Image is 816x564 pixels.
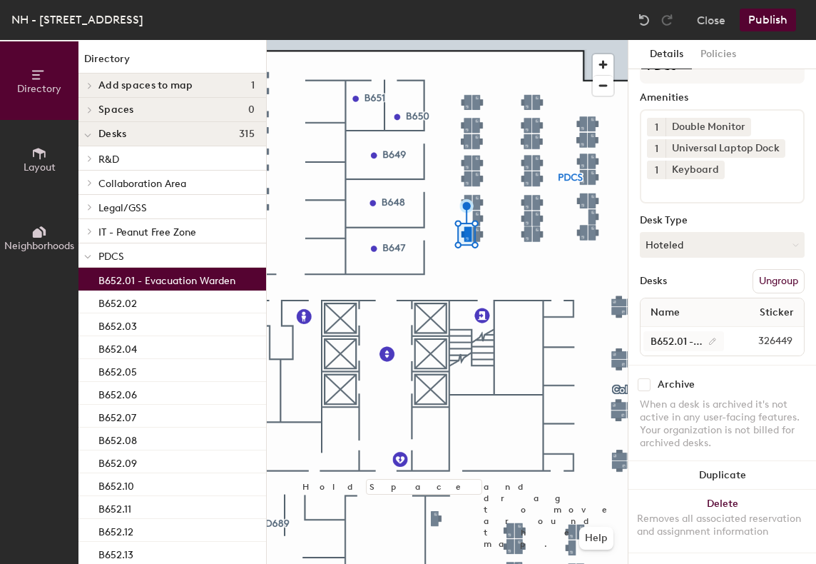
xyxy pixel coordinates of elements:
[98,430,137,447] p: B652.08
[640,232,805,258] button: Hoteled
[640,276,667,287] div: Desks
[248,104,255,116] span: 0
[98,476,134,493] p: B652.10
[98,202,147,214] span: Legal/GSS
[98,178,186,190] span: Collaboration Area
[98,453,137,470] p: B652.09
[655,163,658,178] span: 1
[98,522,133,538] p: B652.12
[655,120,658,135] span: 1
[98,408,136,424] p: B652.07
[239,129,255,140] span: 315
[4,240,74,252] span: Neighborhoods
[98,339,137,356] p: B652.04
[251,80,255,91] span: 1
[98,80,193,91] span: Add spaces to map
[637,13,651,27] img: Undo
[98,129,126,140] span: Desks
[641,40,692,69] button: Details
[98,251,124,263] span: PDCS
[753,300,801,326] span: Sticker
[647,161,665,179] button: 1
[665,161,725,179] div: Keyboard
[98,226,196,238] span: IT - Peanut Free Zone
[697,9,725,31] button: Close
[647,139,665,158] button: 1
[660,13,674,27] img: Redo
[647,118,665,136] button: 1
[98,545,133,561] p: B652.13
[98,385,137,401] p: B652.06
[579,527,613,550] button: Help
[640,398,805,450] div: When a desk is archived it's not active in any user-facing features. Your organization is not bil...
[98,271,235,287] p: B652.01 - Evacuation Warden
[655,141,658,156] span: 1
[24,161,56,173] span: Layout
[98,362,137,378] p: B652.05
[17,83,61,95] span: Directory
[640,215,805,226] div: Desk Type
[628,490,816,553] button: DeleteRemoves all associated reservation and assignment information
[98,104,134,116] span: Spaces
[11,11,143,29] div: NH - [STREET_ADDRESS]
[78,51,266,74] h1: Directory
[640,92,805,104] div: Amenities
[628,461,816,490] button: Duplicate
[692,40,745,69] button: Policies
[643,300,687,326] span: Name
[753,269,805,293] button: Ungroup
[724,333,801,349] span: 326449
[98,293,137,310] p: B652.02
[98,499,131,515] p: B652.11
[658,379,695,391] div: Archive
[643,331,724,351] input: Unnamed desk
[740,9,796,31] button: Publish
[98,153,119,166] span: R&D
[665,139,785,158] div: Universal Laptop Dock
[637,513,807,538] div: Removes all associated reservation and assignment information
[98,316,137,333] p: B652.03
[665,118,751,136] div: Double Monitor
